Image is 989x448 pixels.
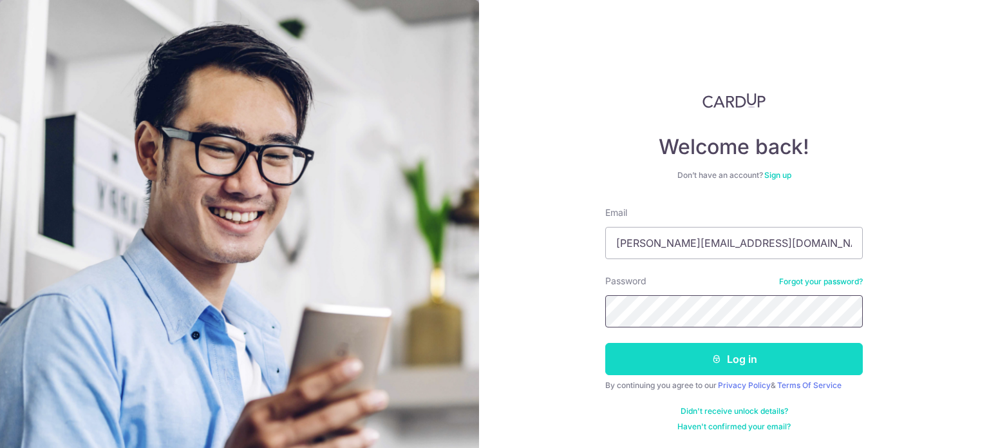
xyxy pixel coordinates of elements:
[779,277,863,287] a: Forgot your password?
[605,275,646,287] label: Password
[777,380,842,390] a: Terms Of Service
[702,93,766,108] img: CardUp Logo
[764,170,791,180] a: Sign up
[605,343,863,375] button: Log in
[605,227,863,259] input: Enter your Email
[605,134,863,160] h4: Welcome back!
[718,380,771,390] a: Privacy Policy
[677,422,791,432] a: Haven't confirmed your email?
[605,206,627,219] label: Email
[605,170,863,180] div: Don’t have an account?
[681,406,788,416] a: Didn't receive unlock details?
[605,380,863,391] div: By continuing you agree to our &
